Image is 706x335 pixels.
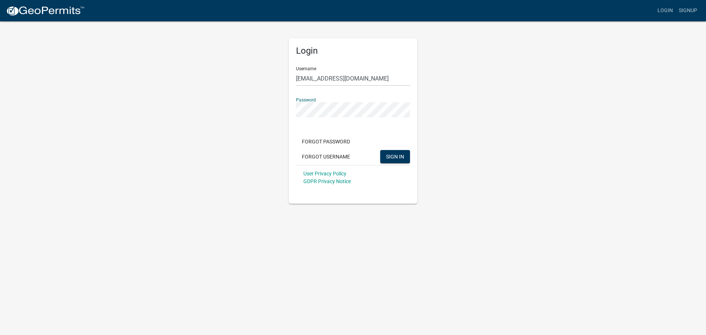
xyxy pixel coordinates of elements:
h5: Login [296,46,410,56]
a: Login [655,4,676,18]
button: SIGN IN [380,150,410,163]
button: Forgot Username [296,150,356,163]
a: User Privacy Policy [303,171,346,177]
button: Forgot Password [296,135,356,148]
span: SIGN IN [386,153,404,159]
a: GDPR Privacy Notice [303,178,351,184]
a: Signup [676,4,700,18]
